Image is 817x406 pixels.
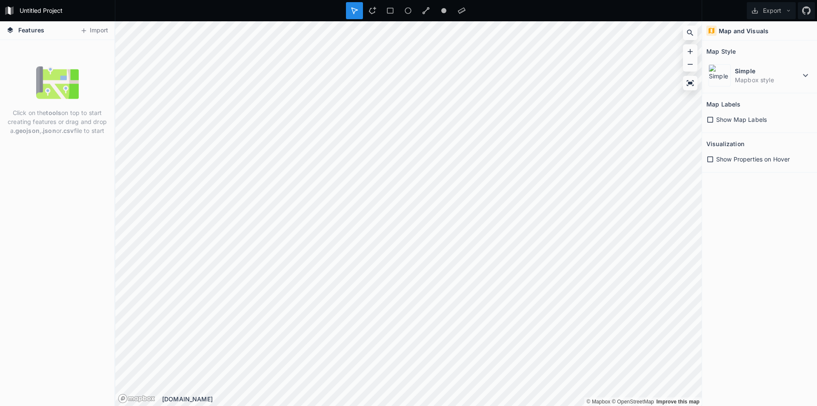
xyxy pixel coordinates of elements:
[735,66,800,75] dt: Simple
[14,127,40,134] strong: .geojson
[719,26,768,35] h4: Map and Visuals
[586,399,610,405] a: Mapbox
[162,394,702,403] div: [DOMAIN_NAME]
[706,98,740,111] h2: Map Labels
[706,137,744,150] h2: Visualization
[18,26,44,35] span: Features
[76,24,112,37] button: Import
[716,155,790,164] span: Show Properties on Hover
[656,399,700,405] a: Map feedback
[708,64,731,86] img: Simple
[612,399,654,405] a: OpenStreetMap
[706,45,736,58] h2: Map Style
[6,108,108,135] p: Click on the on top to start creating features or drag and drop a , or file to start
[118,394,155,403] a: Mapbox logo
[41,127,56,134] strong: .json
[46,109,61,116] strong: tools
[735,75,800,84] dd: Mapbox style
[747,2,796,19] button: Export
[36,61,79,104] img: empty
[62,127,74,134] strong: .csv
[716,115,767,124] span: Show Map Labels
